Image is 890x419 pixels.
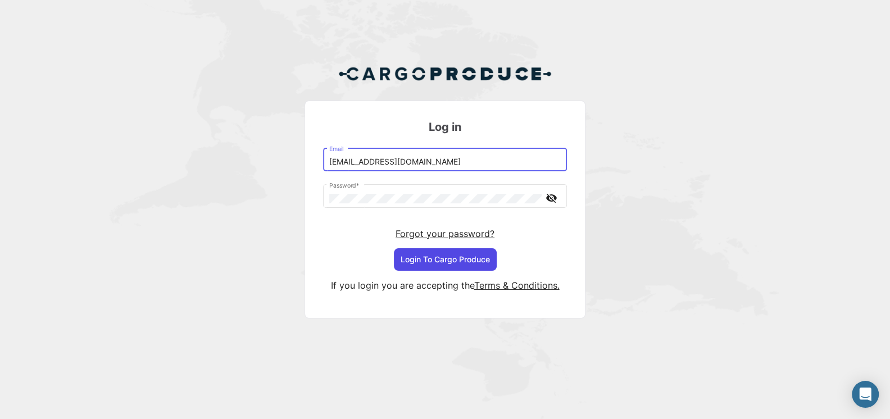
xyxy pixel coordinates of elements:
[474,280,560,291] a: Terms & Conditions.
[396,228,494,239] a: Forgot your password?
[323,119,567,135] h3: Log in
[852,381,879,408] div: Open Intercom Messenger
[394,248,497,271] button: Login To Cargo Produce
[331,280,474,291] span: If you login you are accepting the
[338,60,552,87] img: Cargo Produce Logo
[544,191,558,205] mat-icon: visibility_off
[329,157,561,167] input: Email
